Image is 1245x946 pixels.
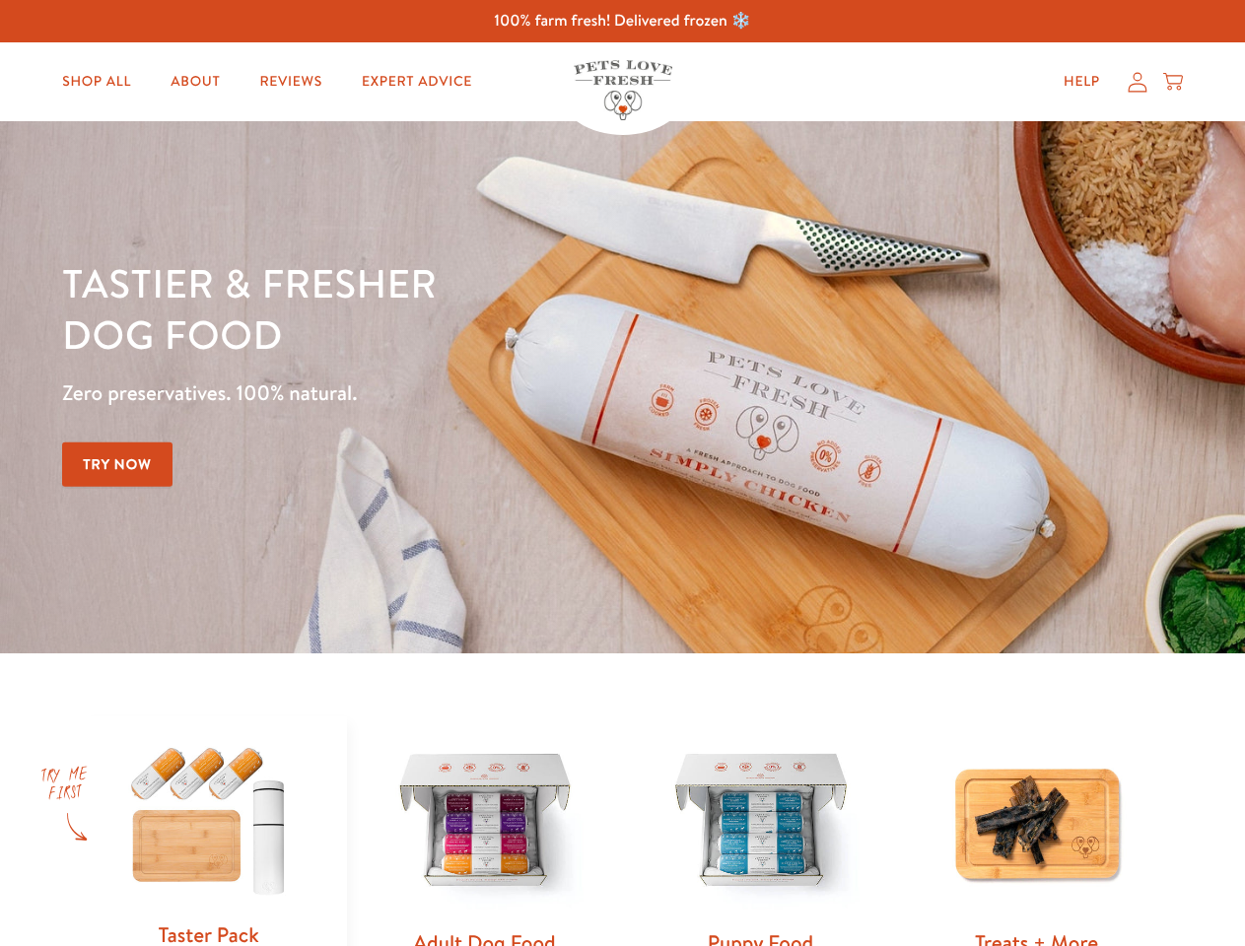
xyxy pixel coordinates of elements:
a: Reviews [243,62,337,101]
p: Zero preservatives. 100% natural. [62,375,809,411]
a: Shop All [46,62,147,101]
a: Expert Advice [346,62,488,101]
a: About [155,62,236,101]
a: Help [1048,62,1116,101]
h1: Tastier & fresher dog food [62,257,809,360]
img: Pets Love Fresh [574,60,672,120]
a: Try Now [62,442,173,487]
